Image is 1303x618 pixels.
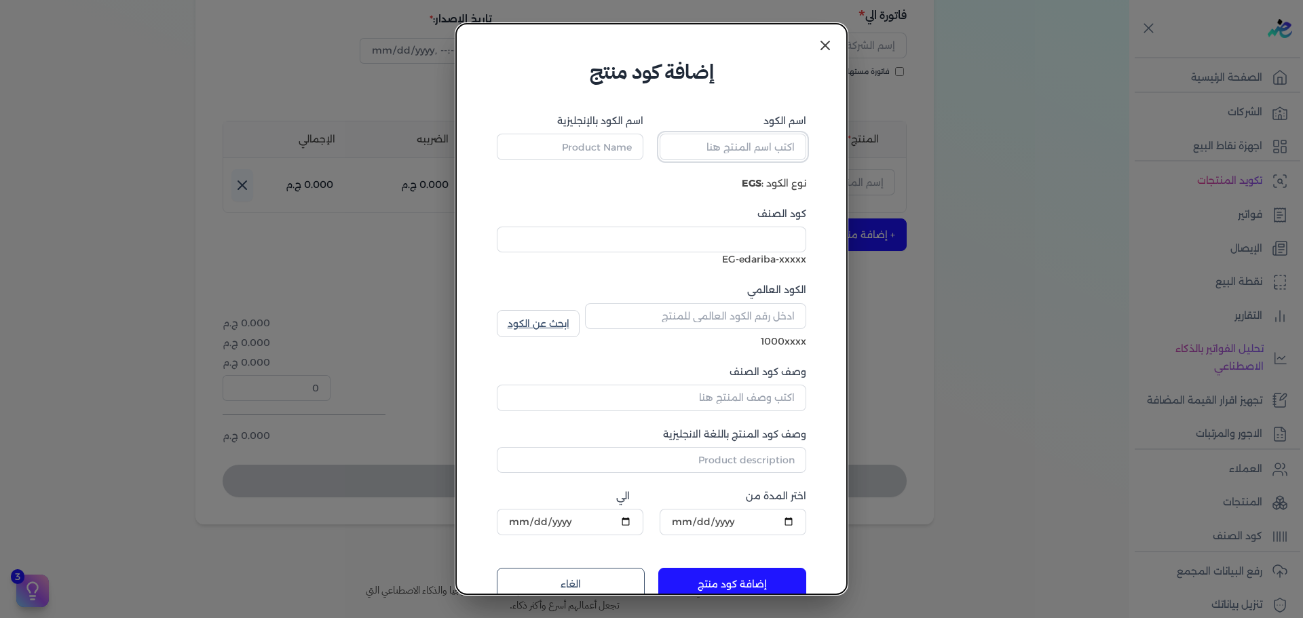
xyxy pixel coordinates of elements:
label: وصف كود المنتج باللغة الانجليزية [497,427,806,442]
label: الكود العالمي [585,283,806,297]
h6: إضافة كود منتج [483,56,820,87]
div: 1000xxxx [585,334,806,349]
a: الغاء [497,568,645,600]
div: EG-edariba-xxxxx [497,252,806,267]
label: نوع الكود : [742,177,806,189]
b: EGS [742,177,761,189]
label: اختر المدة من [660,489,806,503]
label: اسم الكود بالإنجليزية [497,114,643,128]
label: وصف كود الصنف [497,365,806,379]
a: ابحث عن الكود [497,310,580,337]
label: كود الصنف [497,207,806,221]
input: Product description [497,447,806,473]
button: إضافة كود منتج [658,568,806,600]
label: الي [510,489,630,503]
label: اسم الكود [660,114,806,128]
input: اكتب اسم المنتج هنا [660,134,806,159]
input: اكتب وصف المنتج هنا [497,385,806,410]
input: ادخل رقم الكود العالمي للمنتج [585,303,806,329]
input: Product Name [497,134,643,159]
